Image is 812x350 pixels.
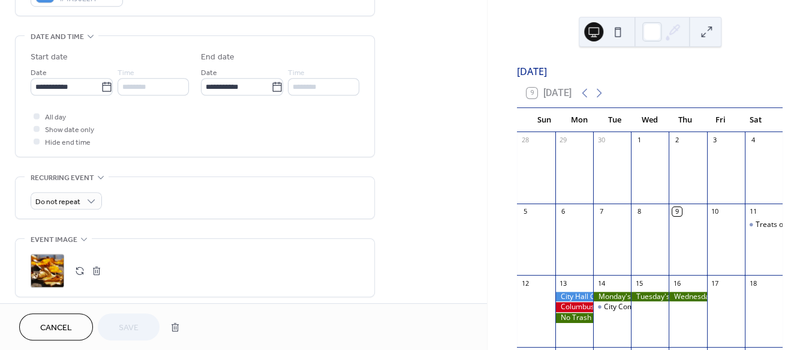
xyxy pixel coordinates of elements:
[597,136,606,145] div: 30
[711,136,720,145] div: 3
[521,279,530,288] div: 12
[597,279,606,288] div: 14
[631,292,669,302] div: Tuesday's Trash Route Picked up Today
[711,279,720,288] div: 17
[632,108,667,132] div: Wed
[593,302,631,312] div: City Commission Meeting
[31,31,84,43] span: Date and time
[527,108,562,132] div: Sun
[593,292,631,302] div: Monday's Trash Route Picked up Today
[667,108,703,132] div: Thu
[748,136,757,145] div: 4
[31,254,64,288] div: ;
[201,51,234,64] div: End date
[703,108,738,132] div: Fri
[672,207,681,216] div: 9
[45,124,94,136] span: Show date only
[19,313,93,340] button: Cancel
[669,292,706,302] div: Wednesday's Trash Route Picked up Today
[521,207,530,216] div: 5
[517,64,783,79] div: [DATE]
[118,67,134,79] span: Time
[555,313,593,323] div: No Trash Pick-Up
[634,136,643,145] div: 1
[555,302,593,312] div: Columbus Day
[31,172,94,184] span: Recurring event
[31,67,47,79] span: Date
[201,67,217,79] span: Date
[288,67,305,79] span: Time
[45,136,91,149] span: Hide end time
[559,136,568,145] div: 29
[555,292,593,302] div: City Hall Closed
[559,207,568,216] div: 6
[31,234,77,246] span: Event image
[597,108,633,132] div: Tue
[672,279,681,288] div: 16
[35,195,80,209] span: Do not repeat
[745,220,783,230] div: Treats on the Trail
[31,51,68,64] div: Start date
[748,207,757,216] div: 11
[604,302,689,312] div: City Commission Meeting
[562,108,597,132] div: Mon
[45,111,66,124] span: All day
[634,279,643,288] div: 15
[672,136,681,145] div: 2
[559,279,568,288] div: 13
[738,108,773,132] div: Sat
[634,207,643,216] div: 8
[748,279,757,288] div: 18
[597,207,606,216] div: 7
[711,207,720,216] div: 10
[521,136,530,145] div: 28
[40,322,72,334] span: Cancel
